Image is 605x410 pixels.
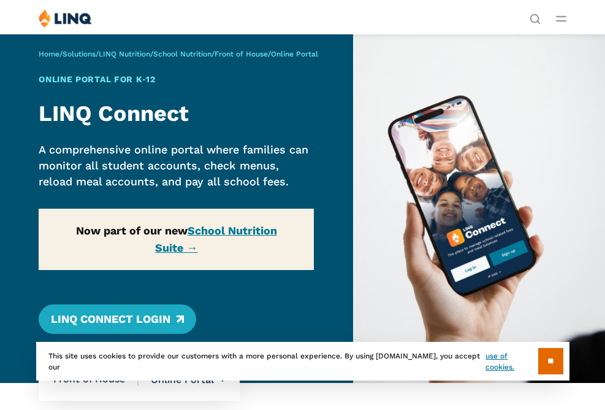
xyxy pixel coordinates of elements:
[39,50,318,58] span: / / / / /
[153,50,211,58] a: School Nutrition
[155,224,277,253] a: School Nutrition Suite →
[99,50,150,58] a: LINQ Nutrition
[556,12,566,25] button: Open Main Menu
[39,50,59,58] a: Home
[63,50,96,58] a: Solutions
[39,73,314,86] h1: Online Portal for K‑12
[39,101,189,126] strong: LINQ Connect
[39,304,196,334] a: LINQ Connect Login
[530,9,541,23] nav: Utility Navigation
[39,142,314,189] p: A comprehensive online portal where families can monitor all student accounts, check menus, reloa...
[76,224,277,253] strong: Now part of our new
[485,350,538,373] a: use of cookies.
[271,50,318,58] span: Online Portal
[530,12,541,23] button: Open Search Bar
[215,50,268,58] a: Front of House
[36,342,569,381] div: This site uses cookies to provide our customers with a more personal experience. By using [DOMAIN...
[39,9,92,28] img: LINQ | K‑12 Software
